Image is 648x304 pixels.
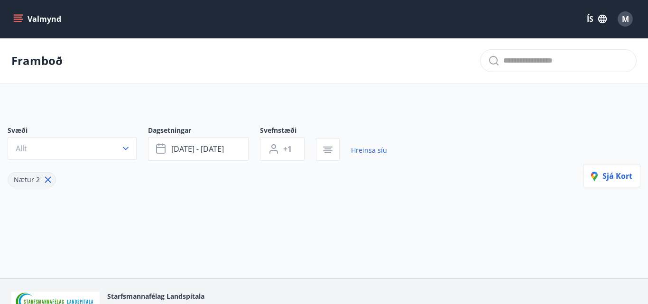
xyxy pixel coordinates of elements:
span: Sjá kort [591,171,632,181]
span: Starfsmannafélag Landspítala [107,292,204,301]
button: Allt [8,137,137,160]
span: Allt [16,143,27,154]
span: Svefnstæði [260,126,316,137]
span: M [622,14,629,24]
a: Hreinsa síu [351,140,387,161]
p: Framboð [11,53,63,69]
div: Nætur 2 [8,172,56,187]
button: M [614,8,637,30]
button: +1 [260,137,305,161]
span: Dagsetningar [148,126,260,137]
button: ÍS [582,10,612,28]
span: Svæði [8,126,148,137]
button: [DATE] - [DATE] [148,137,249,161]
button: Sjá kort [583,165,640,187]
span: +1 [283,144,292,154]
span: [DATE] - [DATE] [171,144,224,154]
span: Nætur 2 [14,175,40,184]
button: menu [11,10,65,28]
